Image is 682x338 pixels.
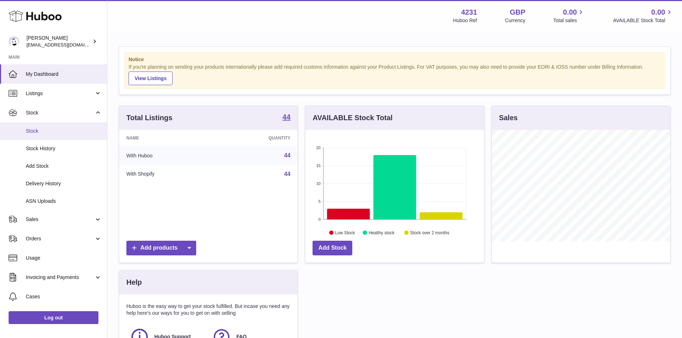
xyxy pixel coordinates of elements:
div: Currency [505,17,526,24]
span: Stock [26,109,94,116]
h3: AVAILABLE Stock Total [313,113,392,123]
a: 44 [282,113,290,122]
a: View Listings [129,72,173,85]
h3: Help [126,278,142,287]
p: Huboo is the easy way to get your stock fulfilled. But incase you need any help here's our ways f... [126,303,290,317]
a: Add Stock [313,241,352,255]
span: Usage [26,255,102,261]
a: 0.00 Total sales [553,8,585,24]
strong: 44 [282,113,290,121]
div: [PERSON_NAME] [26,35,91,48]
text: 5 [319,199,321,204]
text: Low Stock [335,230,355,235]
span: Invoicing and Payments [26,274,94,281]
span: Sales [26,216,94,223]
span: Listings [26,90,94,97]
strong: Notice [129,56,661,63]
strong: 4231 [461,8,477,17]
span: Delivery History [26,180,102,187]
h3: Total Listings [126,113,173,123]
th: Quantity [216,130,298,146]
a: Log out [9,311,98,324]
text: Healthy stock [369,230,395,235]
span: Stock [26,128,102,134]
span: Orders [26,235,94,242]
a: 44 [284,152,291,158]
span: Cases [26,293,102,300]
text: Stock over 2 months [410,230,449,235]
span: My Dashboard [26,71,102,78]
span: [EMAIL_ADDRESS][DOMAIN_NAME] [26,42,105,48]
span: Stock History [26,145,102,152]
a: 44 [284,171,291,177]
span: ASN Uploads [26,198,102,205]
h3: Sales [499,113,518,123]
text: 15 [316,163,321,168]
span: 0.00 [563,8,577,17]
img: internalAdmin-4231@internal.huboo.com [9,36,19,47]
td: With Shopify [119,165,216,183]
th: Name [119,130,216,146]
strong: GBP [510,8,525,17]
div: Huboo Ref [453,17,477,24]
span: 0.00 [651,8,665,17]
text: 20 [316,146,321,150]
text: 0 [319,217,321,221]
span: Add Stock [26,163,102,170]
span: Total sales [553,17,585,24]
text: 10 [316,181,321,186]
div: If you're planning on sending your products internationally please add required customs informati... [129,64,661,85]
td: With Huboo [119,146,216,165]
a: 0.00 AVAILABLE Stock Total [613,8,673,24]
a: Add products [126,241,196,255]
span: AVAILABLE Stock Total [613,17,673,24]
